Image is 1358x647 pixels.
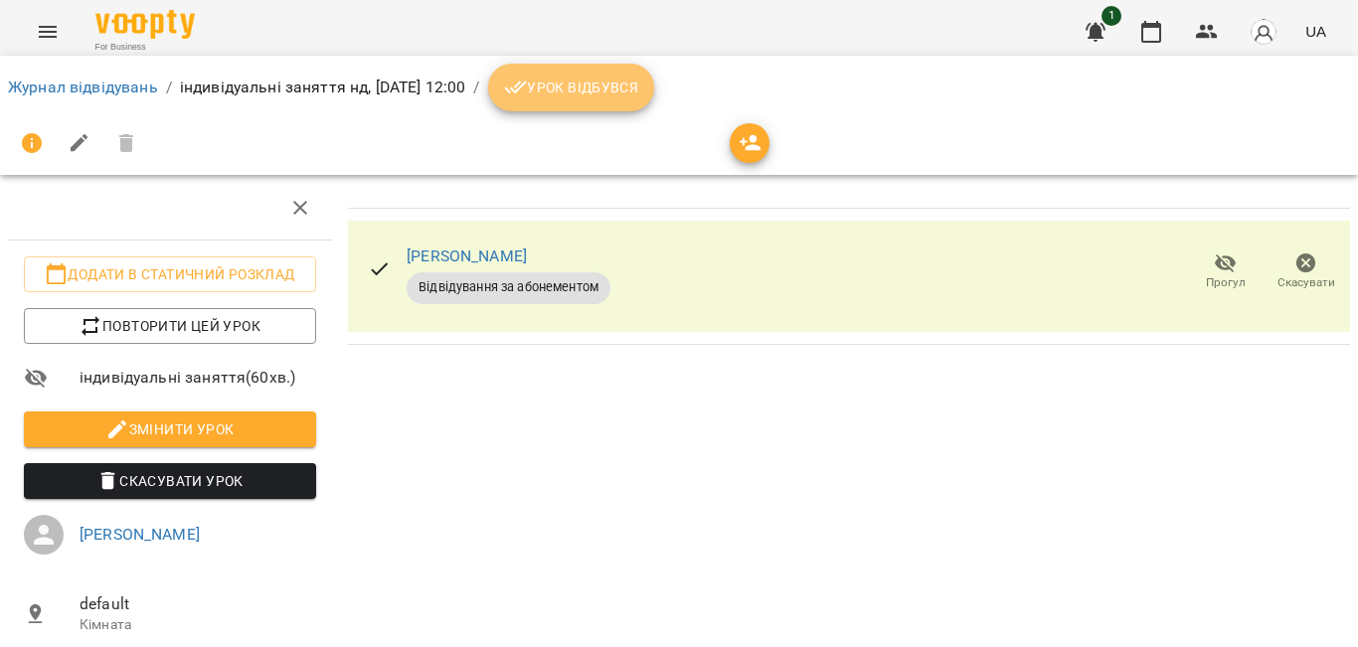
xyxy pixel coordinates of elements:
[80,366,316,390] span: індивідуальні заняття ( 60 хв. )
[40,262,300,286] span: Додати в статичний розклад
[8,78,158,96] a: Журнал відвідувань
[95,10,195,39] img: Voopty Logo
[1297,13,1334,50] button: UA
[24,411,316,447] button: Змінити урок
[40,469,300,493] span: Скасувати Урок
[95,41,195,54] span: For Business
[504,76,639,99] span: Урок відбувся
[473,76,479,99] li: /
[80,615,316,635] p: Кімната
[1266,244,1346,300] button: Скасувати
[407,278,610,296] span: Відвідування за абонементом
[80,525,200,544] a: [PERSON_NAME]
[24,308,316,344] button: Повторити цей урок
[24,256,316,292] button: Додати в статичний розклад
[407,246,527,265] a: [PERSON_NAME]
[166,76,172,99] li: /
[1277,274,1335,291] span: Скасувати
[1250,18,1277,46] img: avatar_s.png
[488,64,655,111] button: Урок відбувся
[24,8,72,56] button: Menu
[80,592,316,616] span: default
[40,314,300,338] span: Повторити цей урок
[24,463,316,499] button: Скасувати Урок
[1102,6,1121,26] span: 1
[1206,274,1246,291] span: Прогул
[1305,21,1326,42] span: UA
[8,64,1350,111] nav: breadcrumb
[180,76,466,99] p: індивідуальні заняття нд, [DATE] 12:00
[1185,244,1266,300] button: Прогул
[40,417,300,441] span: Змінити урок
